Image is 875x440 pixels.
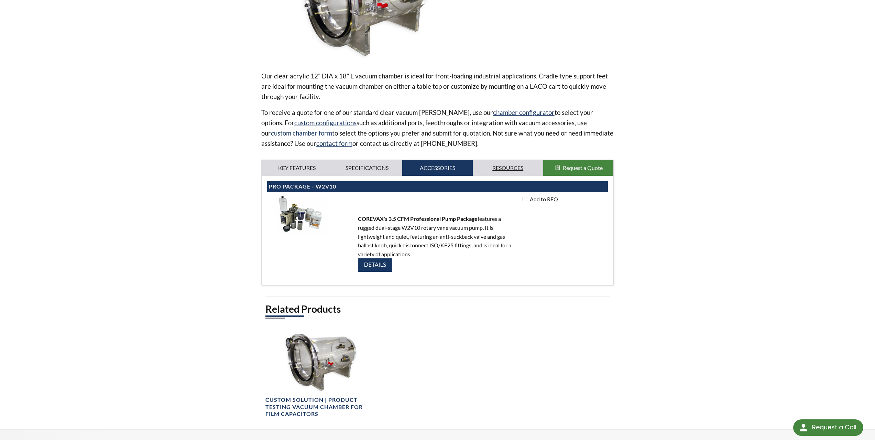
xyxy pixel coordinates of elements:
[267,195,336,234] img: PPW2V10.jpg
[543,160,614,176] button: Request a Quote
[358,214,517,274] p: features a rugged dual-stage W2V10 rotary vane vacuum pump. It is lightweight and quiet, featurin...
[316,139,352,147] a: contact form
[358,258,392,272] img: Details-button.jpg
[262,160,332,176] a: Key Features
[261,71,614,102] p: Our clear acrylic 12" DIA x 18" L vacuum chamber is ideal for front-loading industrial applicatio...
[812,419,856,435] div: Request a Call
[402,160,473,176] a: Accessories
[798,422,809,433] img: round button
[493,108,555,116] a: chamber configurator
[528,196,558,202] span: Add to RFQ
[269,183,606,190] h4: Pro Package - W2V10
[523,197,527,201] input: Add to RFQ
[271,129,332,137] a: custom chamber form
[332,160,402,176] a: Specifications
[265,303,610,315] h2: Related Products
[265,331,376,418] a: X1P13802, hinged door, angled viewCustom Solution | Product Testing Vacuum Chamber for Film Capac...
[294,119,357,127] a: custom configurations
[261,107,614,149] p: To receive a quote for one of our standard clear vacuum [PERSON_NAME], use our to select your opt...
[473,160,543,176] a: Resources
[793,419,863,436] div: Request a Call
[563,164,603,171] span: Request a Quote
[265,396,376,418] h4: Custom Solution | Product Testing Vacuum Chamber for Film Capacitors
[358,215,478,222] strong: COREVAX's 3.5 CFM Professional Pump Package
